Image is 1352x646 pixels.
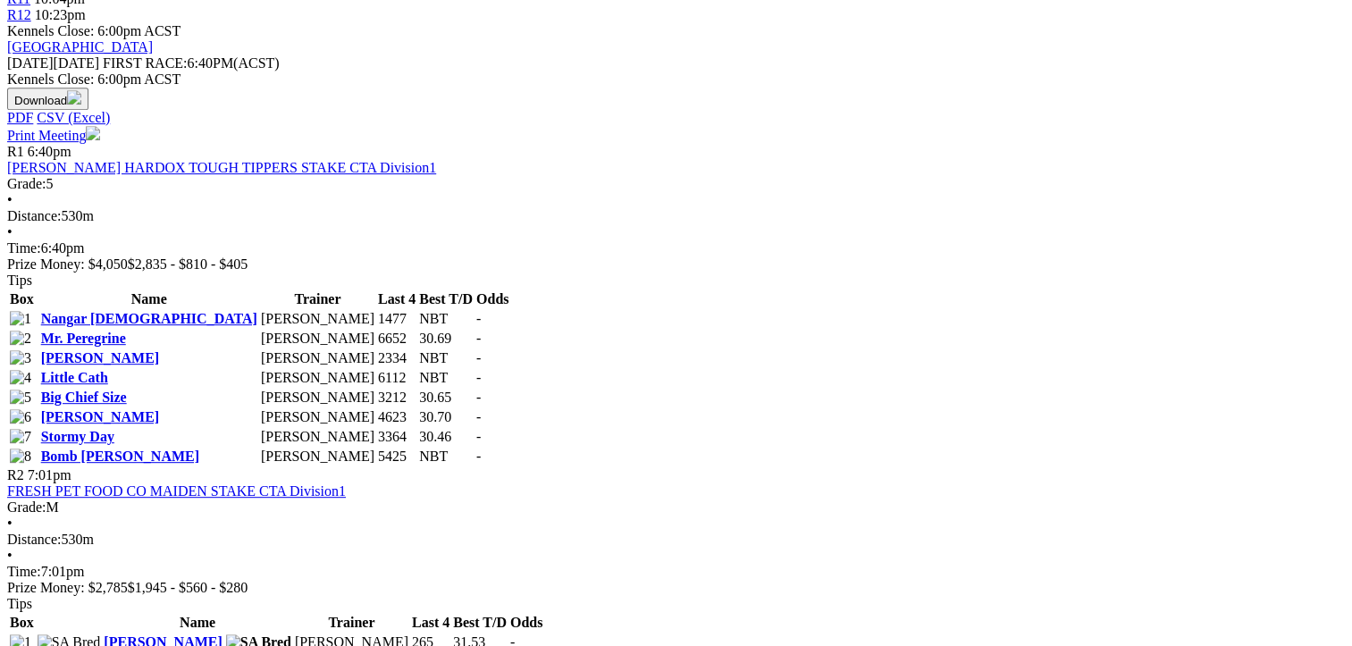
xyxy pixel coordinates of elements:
[103,614,292,632] th: Name
[377,448,416,466] td: 5425
[377,408,416,426] td: 4623
[67,90,81,105] img: download.svg
[10,291,34,306] span: Box
[7,192,13,207] span: •
[28,467,71,482] span: 7:01pm
[476,449,481,464] span: -
[37,110,110,125] a: CSV (Excel)
[260,310,375,328] td: [PERSON_NAME]
[7,240,1345,256] div: 6:40pm
[418,369,474,387] td: NBT
[260,330,375,348] td: [PERSON_NAME]
[10,390,31,406] img: 5
[418,349,474,367] td: NBT
[7,548,13,563] span: •
[260,290,375,308] th: Trainer
[7,224,13,239] span: •
[377,349,416,367] td: 2334
[7,467,24,482] span: R2
[260,389,375,407] td: [PERSON_NAME]
[7,110,1345,126] div: Download
[128,256,248,272] span: $2,835 - $810 - $405
[10,429,31,445] img: 7
[411,614,450,632] th: Last 4
[260,349,375,367] td: [PERSON_NAME]
[10,409,31,425] img: 6
[377,428,416,446] td: 3364
[7,580,1345,596] div: Prize Money: $2,785
[476,429,481,444] span: -
[7,176,46,191] span: Grade:
[41,449,199,464] a: Bomb [PERSON_NAME]
[260,448,375,466] td: [PERSON_NAME]
[476,390,481,405] span: -
[7,499,1345,516] div: M
[260,428,375,446] td: [PERSON_NAME]
[418,448,474,466] td: NBT
[377,330,416,348] td: 6652
[10,331,31,347] img: 2
[7,256,1345,273] div: Prize Money: $4,050
[7,564,41,579] span: Time:
[7,23,181,38] span: Kennels Close: 6:00pm ACST
[377,369,416,387] td: 6112
[41,429,114,444] a: Stormy Day
[7,160,436,175] a: [PERSON_NAME] HARDOX TOUGH TIPPERS STAKE CTA Division1
[7,273,32,288] span: Tips
[7,7,31,22] a: R12
[41,409,159,424] a: [PERSON_NAME]
[377,290,416,308] th: Last 4
[41,311,257,326] a: Nangar [DEMOGRAPHIC_DATA]
[7,71,1345,88] div: Kennels Close: 6:00pm ACST
[41,370,108,385] a: Little Cath
[7,110,33,125] a: PDF
[7,516,13,531] span: •
[7,55,54,71] span: [DATE]
[7,532,61,547] span: Distance:
[418,310,474,328] td: NBT
[41,350,159,365] a: [PERSON_NAME]
[10,449,31,465] img: 8
[128,580,248,595] span: $1,945 - $560 - $280
[7,532,1345,548] div: 530m
[10,350,31,366] img: 3
[418,428,474,446] td: 30.46
[7,596,32,611] span: Tips
[7,240,41,256] span: Time:
[7,39,153,55] a: [GEOGRAPHIC_DATA]
[103,55,187,71] span: FIRST RACE:
[260,408,375,426] td: [PERSON_NAME]
[7,128,100,143] a: Print Meeting
[7,55,99,71] span: [DATE]
[509,614,543,632] th: Odds
[476,311,481,326] span: -
[7,88,88,110] button: Download
[7,208,61,223] span: Distance:
[294,614,409,632] th: Trainer
[7,144,24,159] span: R1
[377,310,416,328] td: 1477
[103,55,280,71] span: 6:40PM(ACST)
[418,290,474,308] th: Best T/D
[7,208,1345,224] div: 530m
[476,409,481,424] span: -
[418,330,474,348] td: 30.69
[418,408,474,426] td: 30.70
[35,7,86,22] span: 10:23pm
[418,389,474,407] td: 30.65
[7,564,1345,580] div: 7:01pm
[10,370,31,386] img: 4
[476,350,481,365] span: -
[476,331,481,346] span: -
[377,389,416,407] td: 3212
[476,370,481,385] span: -
[40,290,258,308] th: Name
[7,176,1345,192] div: 5
[7,483,346,499] a: FRESH PET FOOD CO MAIDEN STAKE CTA Division1
[10,311,31,327] img: 1
[7,499,46,515] span: Grade:
[260,369,375,387] td: [PERSON_NAME]
[475,290,509,308] th: Odds
[10,615,34,630] span: Box
[452,614,508,632] th: Best T/D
